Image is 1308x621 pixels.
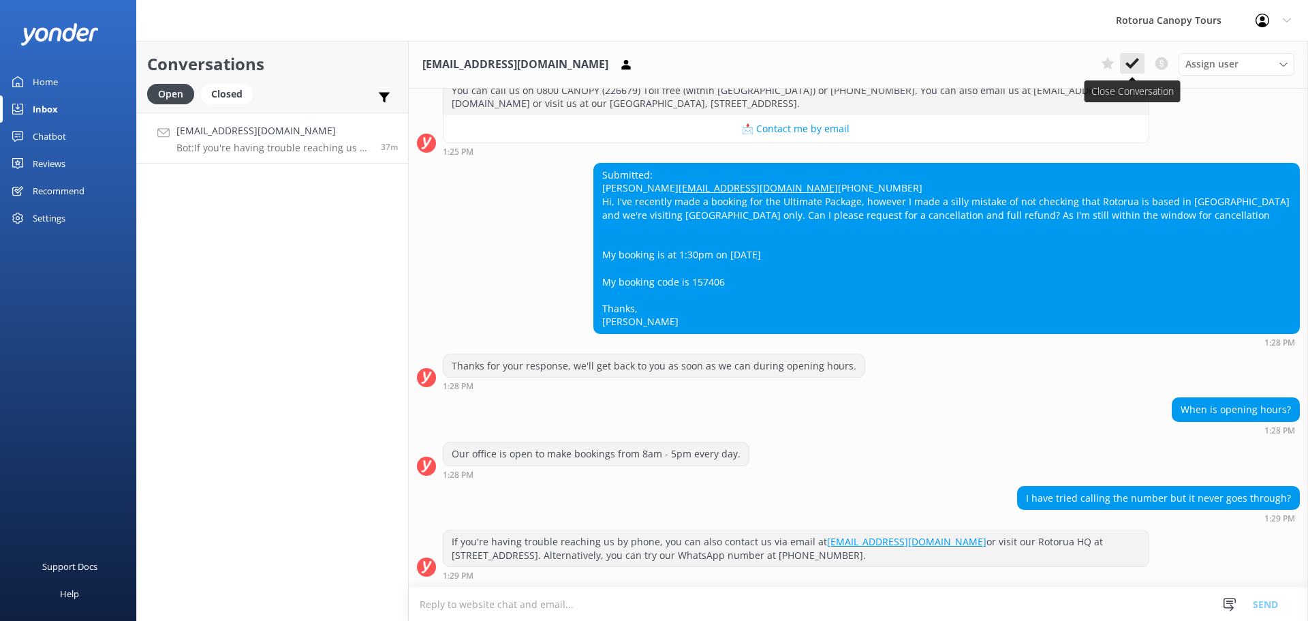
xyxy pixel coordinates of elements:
img: yonder-white-logo.png [20,23,99,46]
div: Inbox [33,95,58,123]
strong: 1:28 PM [1264,339,1295,347]
div: Home [33,68,58,95]
div: You can call us on 0800 CANOPY (226679) Toll free (within [GEOGRAPHIC_DATA]) or [PHONE_NUMBER]. Y... [443,79,1149,115]
h4: [EMAIL_ADDRESS][DOMAIN_NAME] [176,123,371,138]
h2: Conversations [147,51,398,77]
div: Support Docs [42,553,97,580]
div: Assign User [1179,53,1294,75]
div: When is opening hours? [1172,398,1299,421]
div: Open [147,84,194,104]
div: Thanks for your response, we'll get back to you as soon as we can during opening hours. [443,354,865,378]
div: Reviews [33,150,65,177]
strong: 1:28 PM [1264,427,1295,435]
p: Bot: If you're having trouble reaching us by phone, you can also contact us via email at [EMAIL_A... [176,142,371,154]
div: Help [60,580,79,607]
div: Recommend [33,177,84,205]
div: Sep 21 2025 01:25pm (UTC +12:00) Pacific/Auckland [443,147,1149,156]
div: Our office is open to make bookings from 8am - 5pm every day. [443,442,749,466]
div: Submitted: [PERSON_NAME] [PHONE_NUMBER] Hi, I've recently made a booking for the Ultimate Package... [594,164,1299,333]
div: Sep 21 2025 01:28pm (UTC +12:00) Pacific/Auckland [443,381,865,391]
div: Sep 21 2025 01:29pm (UTC +12:00) Pacific/Auckland [443,571,1149,580]
span: Assign user [1185,57,1239,72]
strong: 1:28 PM [443,382,473,391]
strong: 1:29 PM [443,572,473,580]
div: Settings [33,205,65,232]
strong: 1:28 PM [443,471,473,479]
div: Sep 21 2025 01:29pm (UTC +12:00) Pacific/Auckland [1017,513,1300,523]
a: Closed [201,86,260,101]
div: Chatbot [33,123,66,150]
a: [EMAIL_ADDRESS][DOMAIN_NAME]Bot:If you're having trouble reaching us by phone, you can also conta... [137,112,408,164]
button: 📩 Contact me by email [443,115,1149,142]
a: Open [147,86,201,101]
div: If you're having trouble reaching us by phone, you can also contact us via email at or visit our ... [443,530,1149,566]
span: Sep 21 2025 01:29pm (UTC +12:00) Pacific/Auckland [381,141,398,153]
strong: 1:25 PM [443,148,473,156]
div: Sep 21 2025 01:28pm (UTC +12:00) Pacific/Auckland [593,337,1300,347]
div: I have tried calling the number but it never goes through? [1018,487,1299,510]
a: [EMAIL_ADDRESS][DOMAIN_NAME] [679,181,838,194]
div: Sep 21 2025 01:28pm (UTC +12:00) Pacific/Auckland [443,470,749,479]
a: [EMAIL_ADDRESS][DOMAIN_NAME] [827,535,986,548]
div: Sep 21 2025 01:28pm (UTC +12:00) Pacific/Auckland [1172,425,1300,435]
h3: [EMAIL_ADDRESS][DOMAIN_NAME] [422,56,608,74]
strong: 1:29 PM [1264,515,1295,523]
div: Closed [201,84,253,104]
